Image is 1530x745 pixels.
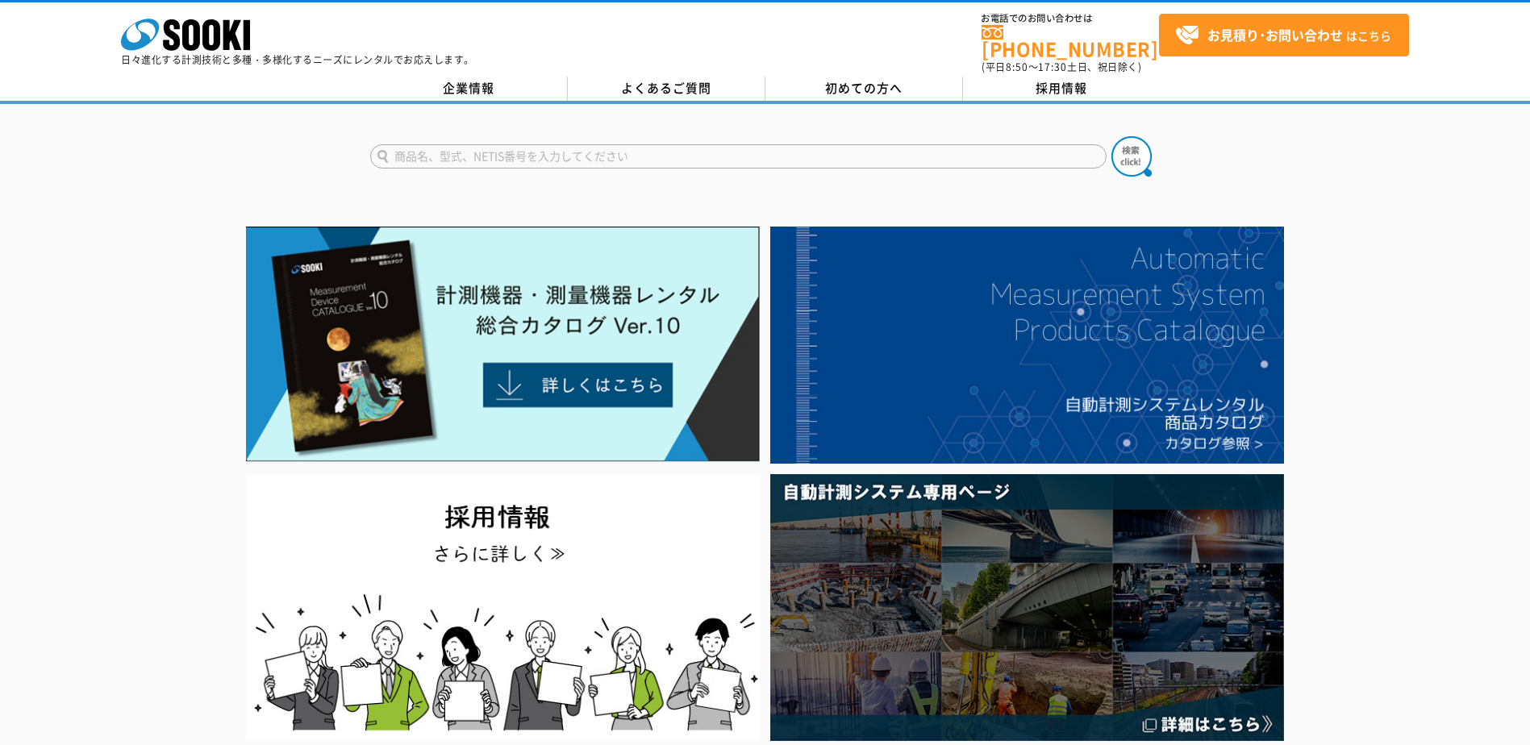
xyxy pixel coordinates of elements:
[1159,14,1409,56] a: お見積り･お問い合わせはこちら
[1038,60,1067,74] span: 17:30
[825,79,903,97] span: 初めての方へ
[568,77,765,101] a: よくあるご質問
[963,77,1161,101] a: 採用情報
[982,25,1159,58] a: [PHONE_NUMBER]
[770,474,1284,741] img: 自動計測システム専用ページ
[370,144,1107,169] input: 商品名、型式、NETIS番号を入力してください
[121,55,474,65] p: 日々進化する計測技術と多種・多様化するニーズにレンタルでお応えします。
[765,77,963,101] a: 初めての方へ
[246,474,760,741] img: SOOKI recruit
[1111,136,1152,177] img: btn_search.png
[770,227,1284,464] img: 自動計測システムカタログ
[246,227,760,462] img: Catalog Ver10
[370,77,568,101] a: 企業情報
[982,14,1159,23] span: お電話でのお問い合わせは
[982,60,1141,74] span: (平日 ～ 土日、祝日除く)
[1175,23,1391,48] span: はこちら
[1207,25,1343,44] strong: お見積り･お問い合わせ
[1006,60,1028,74] span: 8:50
